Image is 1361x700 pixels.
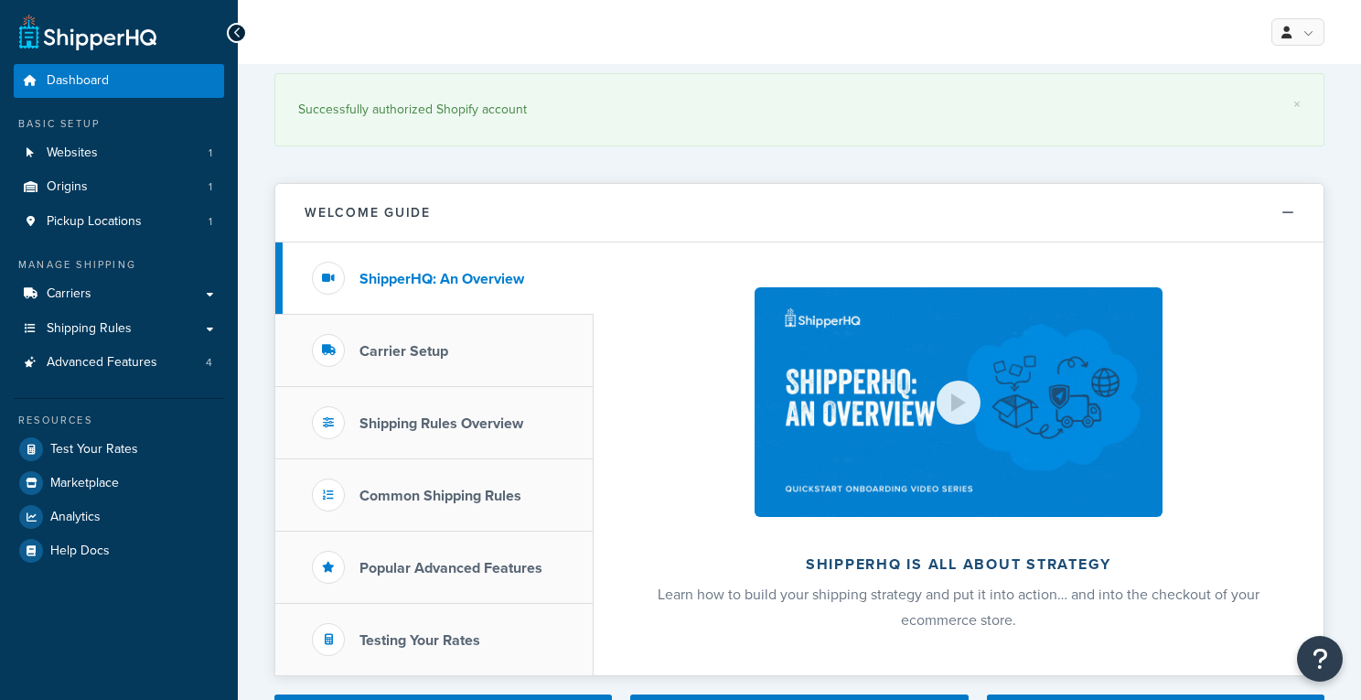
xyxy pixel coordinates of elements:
h3: Testing Your Rates [359,632,480,649]
div: Resources [14,413,224,428]
li: Advanced Features [14,346,224,380]
a: Advanced Features4 [14,346,224,380]
img: ShipperHQ is all about strategy [755,287,1163,517]
span: Learn how to build your shipping strategy and put it into action… and into the checkout of your e... [658,584,1259,630]
h3: Shipping Rules Overview [359,415,523,432]
a: Websites1 [14,136,224,170]
a: Shipping Rules [14,312,224,346]
span: Analytics [50,510,101,525]
h2: Welcome Guide [305,206,431,220]
span: Pickup Locations [47,214,142,230]
h3: Carrier Setup [359,343,448,360]
h3: ShipperHQ: An Overview [359,271,524,287]
div: Successfully authorized Shopify account [298,97,1301,123]
span: Websites [47,145,98,161]
a: Analytics [14,501,224,533]
a: Origins1 [14,170,224,204]
h2: ShipperHQ is all about strategy [642,556,1275,573]
span: 1 [209,179,212,195]
a: Marketplace [14,467,224,500]
span: Help Docs [50,544,110,559]
a: × [1293,97,1301,112]
li: Websites [14,136,224,170]
a: Carriers [14,277,224,311]
span: Shipping Rules [47,321,132,337]
li: Origins [14,170,224,204]
li: Pickup Locations [14,205,224,239]
span: Marketplace [50,476,119,491]
button: Open Resource Center [1297,636,1343,682]
span: Carriers [47,286,91,302]
div: Manage Shipping [14,257,224,273]
button: Welcome Guide [275,184,1323,242]
span: Advanced Features [47,355,157,371]
a: Dashboard [14,64,224,98]
h3: Common Shipping Rules [359,488,521,504]
span: 1 [209,145,212,161]
a: Pickup Locations1 [14,205,224,239]
span: 1 [209,214,212,230]
span: 4 [206,355,212,371]
a: Help Docs [14,534,224,567]
span: Origins [47,179,88,195]
span: Test Your Rates [50,442,138,458]
a: Test Your Rates [14,433,224,466]
div: Basic Setup [14,116,224,132]
h3: Popular Advanced Features [359,560,542,576]
span: Dashboard [47,73,109,89]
